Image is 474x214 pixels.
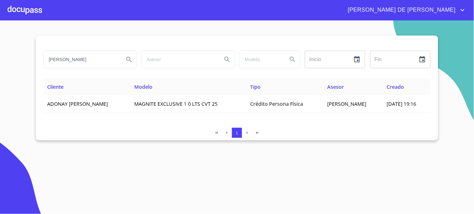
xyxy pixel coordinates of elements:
[134,83,152,90] span: Modelo
[47,83,63,90] span: Cliente
[134,100,218,107] span: MAGNITE EXCLUSIVE 1 0 LTS CVT 25
[328,83,344,90] span: Asesor
[44,51,119,68] input: search
[220,52,235,67] button: Search
[122,52,137,67] button: Search
[251,100,303,107] span: Crédito Persona Física
[251,83,261,90] span: Tipo
[240,51,283,68] input: search
[142,51,217,68] input: search
[387,83,404,90] span: Creado
[343,5,466,15] button: account of current user
[343,5,459,15] span: [PERSON_NAME] DE [PERSON_NAME]
[285,52,300,67] button: Search
[47,100,108,107] span: ADONAY [PERSON_NAME]
[328,100,367,107] span: [PERSON_NAME]
[387,100,416,107] span: [DATE] 19:16
[232,128,242,138] button: 1
[236,131,238,135] span: 1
